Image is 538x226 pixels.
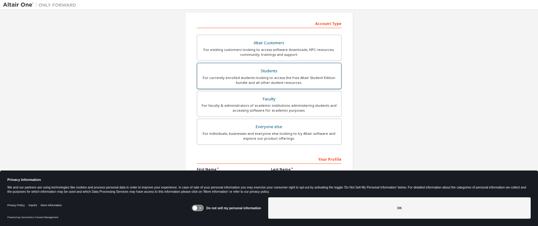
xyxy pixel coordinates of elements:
[3,2,79,8] img: Altair One
[201,75,338,85] div: For currently enrolled students looking to access the free Altair Student Edition bundle and all ...
[201,39,338,47] div: Altair Customers
[197,154,341,164] div: Your Profile
[201,123,338,131] div: Everyone else
[201,67,338,75] div: Students
[201,95,338,103] div: Faculty
[271,167,341,172] label: Last Name
[197,18,341,28] div: Account Type
[201,47,338,57] div: For existing customers looking to access software downloads, HPC resources, community, trainings ...
[201,103,338,113] div: For faculty & administrators of academic institutions administering students and accessing softwa...
[197,167,267,172] label: First Name
[201,131,338,141] div: For individuals, businesses and everyone else looking to try Altair software and explore our prod...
